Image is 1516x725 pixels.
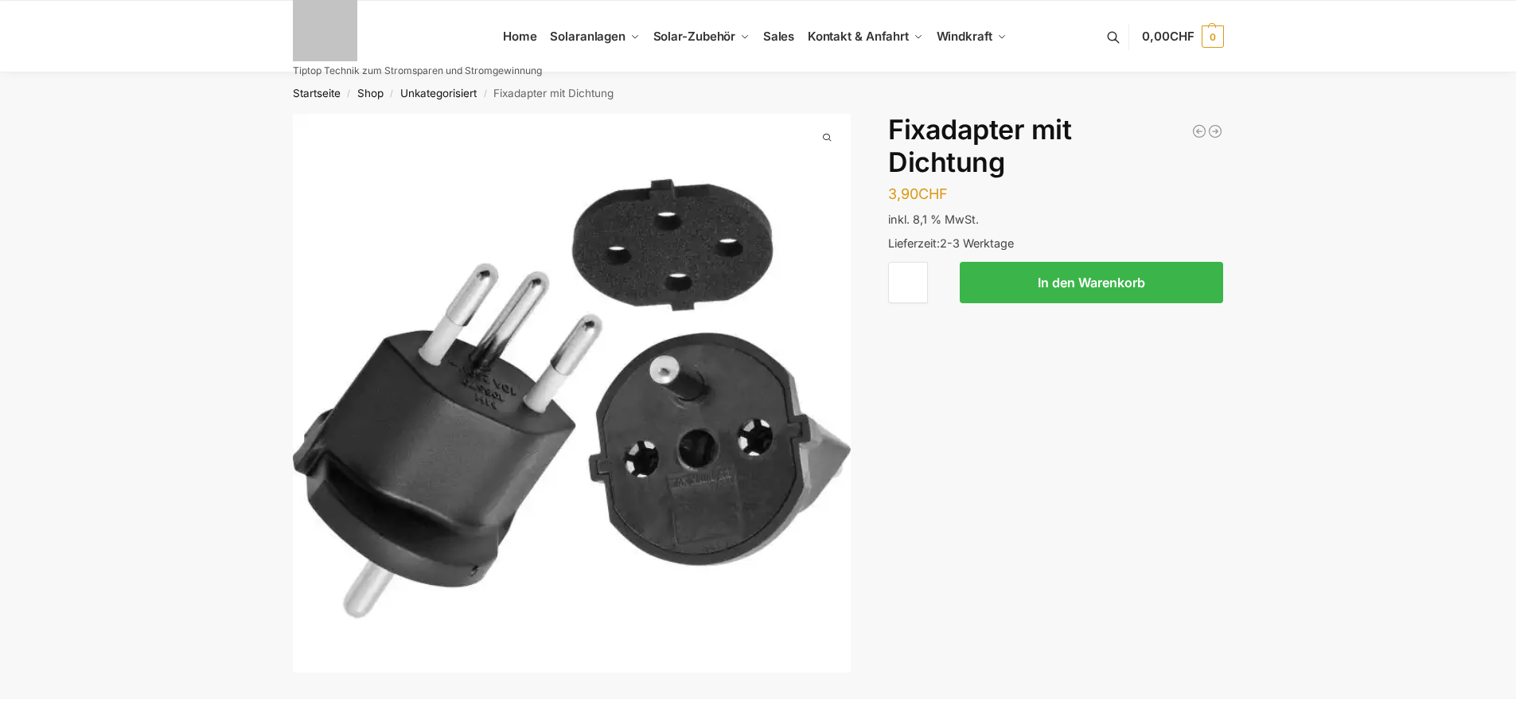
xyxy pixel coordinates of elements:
span: / [341,88,357,100]
button: In den Warenkorb [960,262,1223,303]
a: Solar-Zubehör [646,1,756,72]
span: Solaranlagen [550,29,625,44]
a: Kontakt & Anfahrt [801,1,929,72]
span: CHF [918,185,948,202]
p: Tiptop Technik zum Stromsparen und Stromgewinnung [293,66,542,76]
a: 0,00CHF 0 [1142,13,1223,60]
span: 2-3 Werktage [940,236,1014,250]
a: Windkraft [929,1,1013,72]
a: NEP 800 Micro Wechselrichter 800W/600W drosselbar Balkon Solar Anlage W-LAN [1191,123,1207,139]
h1: Fixadapter mit Dichtung [888,114,1223,179]
span: Sales [763,29,795,44]
input: Produktmenge [888,262,928,303]
span: / [477,88,493,100]
span: Kontakt & Anfahrt [808,29,909,44]
span: / [384,88,400,100]
span: 0,00 [1142,29,1194,44]
span: CHF [1170,29,1194,44]
a: 100W Schwarz Flexible Solarpanel PV Monokrystallin für Wohnmobil, Balkonkraftwerk, Boot [1207,123,1223,139]
a: Solaranlagen [544,1,646,72]
span: inkl. 8,1 % MwSt. [888,212,979,226]
span: Solar-Zubehör [653,29,736,44]
a: Shop [357,87,384,99]
a: Unkategorisiert [400,87,477,99]
a: Startseite [293,87,341,99]
span: 0 [1202,25,1224,48]
img: Steckdosenadapter-mit Dichtung [293,114,852,672]
nav: Breadcrumb [264,72,1252,114]
bdi: 3,90 [888,185,948,202]
a: Sales [756,1,801,72]
a: Steckdosenadapter mit DichtungSteckdosenadapter mit Dichtung [293,114,852,672]
span: Windkraft [937,29,992,44]
span: Lieferzeit: [888,236,1014,250]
